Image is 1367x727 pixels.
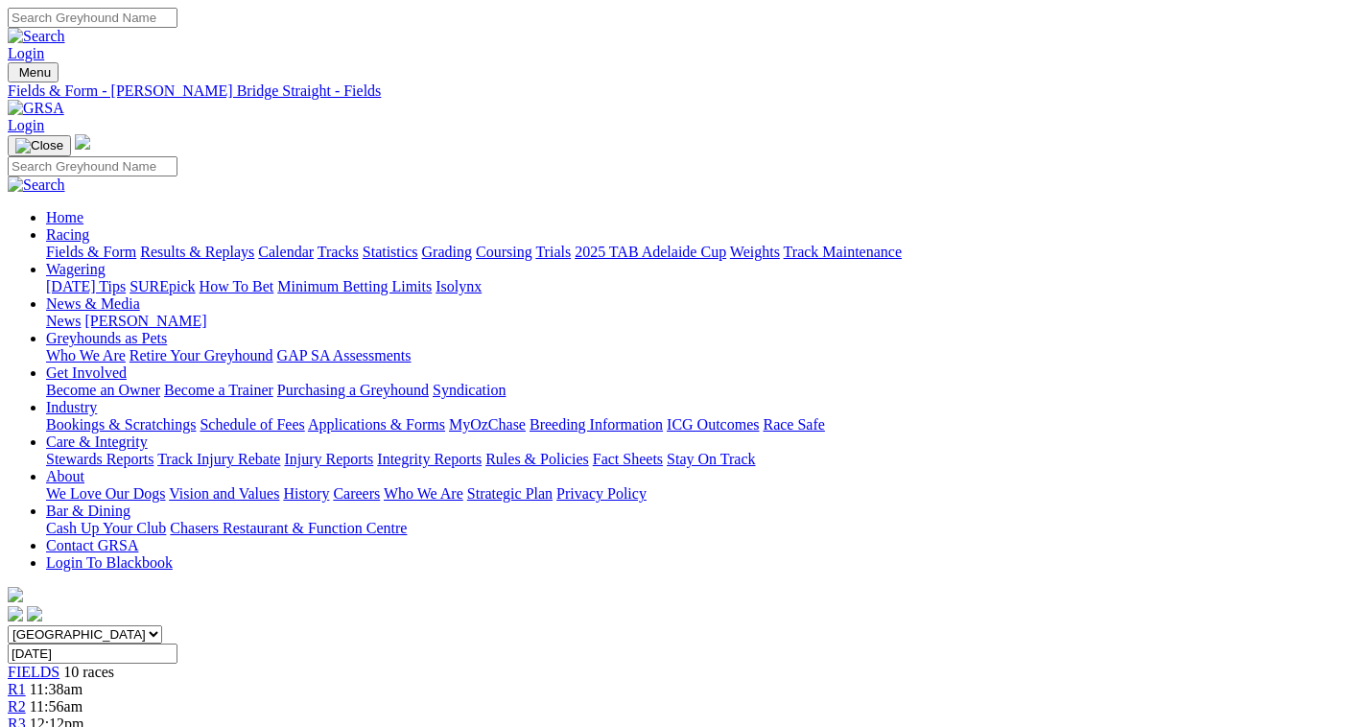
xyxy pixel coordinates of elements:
[46,347,1359,364] div: Greyhounds as Pets
[46,503,130,519] a: Bar & Dining
[200,416,304,433] a: Schedule of Fees
[46,485,1359,503] div: About
[433,382,506,398] a: Syndication
[46,485,165,502] a: We Love Our Dogs
[170,520,407,536] a: Chasers Restaurant & Function Centre
[46,209,83,225] a: Home
[46,313,1359,330] div: News & Media
[277,278,432,294] a: Minimum Betting Limits
[46,364,127,381] a: Get Involved
[46,226,89,243] a: Racing
[8,698,26,715] a: R2
[46,451,1359,468] div: Care & Integrity
[130,347,273,363] a: Retire Your Greyhound
[15,138,63,153] img: Close
[449,416,526,433] a: MyOzChase
[46,347,126,363] a: Who We Are
[8,82,1359,100] a: Fields & Form - [PERSON_NAME] Bridge Straight - Fields
[535,244,571,260] a: Trials
[46,434,148,450] a: Care & Integrity
[467,485,553,502] a: Strategic Plan
[46,382,1359,399] div: Get Involved
[46,278,1359,295] div: Wagering
[84,313,206,329] a: [PERSON_NAME]
[169,485,279,502] a: Vision and Values
[46,244,1359,261] div: Racing
[476,244,532,260] a: Coursing
[46,416,1359,434] div: Industry
[258,244,314,260] a: Calendar
[283,485,329,502] a: History
[277,382,429,398] a: Purchasing a Greyhound
[667,416,759,433] a: ICG Outcomes
[530,416,663,433] a: Breeding Information
[63,664,114,680] span: 10 races
[8,28,65,45] img: Search
[277,347,412,363] a: GAP SA Assessments
[164,382,273,398] a: Become a Trainer
[8,62,59,82] button: Toggle navigation
[46,261,106,277] a: Wagering
[46,537,138,553] a: Contact GRSA
[30,681,82,697] span: 11:38am
[46,330,167,346] a: Greyhounds as Pets
[157,451,280,467] a: Track Injury Rebate
[8,644,177,664] input: Select date
[8,45,44,61] a: Login
[19,65,51,80] span: Menu
[8,606,23,621] img: facebook.svg
[284,451,373,467] a: Injury Reports
[30,698,82,715] span: 11:56am
[140,244,254,260] a: Results & Replays
[27,606,42,621] img: twitter.svg
[363,244,418,260] a: Statistics
[318,244,359,260] a: Tracks
[556,485,647,502] a: Privacy Policy
[333,485,380,502] a: Careers
[75,134,90,150] img: logo-grsa-white.png
[46,554,173,571] a: Login To Blackbook
[485,451,589,467] a: Rules & Policies
[200,278,274,294] a: How To Bet
[8,100,64,117] img: GRSA
[436,278,482,294] a: Isolynx
[46,382,160,398] a: Become an Owner
[784,244,902,260] a: Track Maintenance
[8,176,65,194] img: Search
[667,451,755,467] a: Stay On Track
[575,244,726,260] a: 2025 TAB Adelaide Cup
[46,468,84,484] a: About
[8,156,177,176] input: Search
[8,664,59,680] a: FIELDS
[8,681,26,697] a: R1
[46,416,196,433] a: Bookings & Scratchings
[384,485,463,502] a: Who We Are
[377,451,482,467] a: Integrity Reports
[46,278,126,294] a: [DATE] Tips
[46,520,166,536] a: Cash Up Your Club
[593,451,663,467] a: Fact Sheets
[46,399,97,415] a: Industry
[8,117,44,133] a: Login
[763,416,824,433] a: Race Safe
[46,244,136,260] a: Fields & Form
[46,451,153,467] a: Stewards Reports
[8,587,23,602] img: logo-grsa-white.png
[46,313,81,329] a: News
[730,244,780,260] a: Weights
[46,295,140,312] a: News & Media
[422,244,472,260] a: Grading
[308,416,445,433] a: Applications & Forms
[8,8,177,28] input: Search
[8,135,71,156] button: Toggle navigation
[130,278,195,294] a: SUREpick
[46,520,1359,537] div: Bar & Dining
